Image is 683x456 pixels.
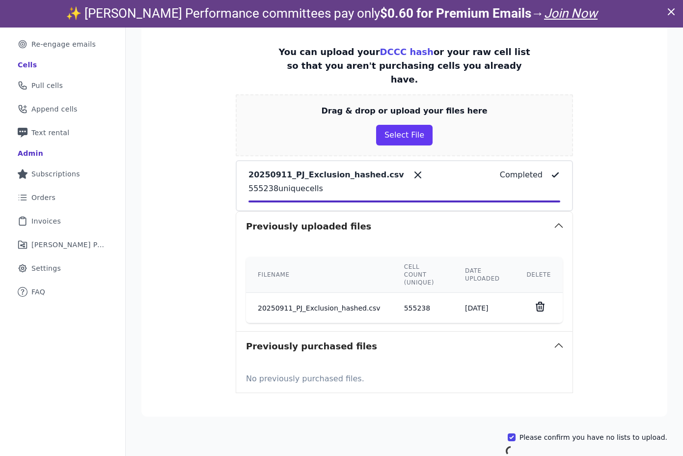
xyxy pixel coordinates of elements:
td: 555238 [392,293,453,323]
p: Completed [500,169,543,181]
a: Pull cells [8,75,117,96]
span: Append cells [31,104,78,114]
a: Re-engage emails [8,33,117,55]
a: Subscriptions [8,163,117,185]
h3: Previously purchased files [246,340,377,353]
a: DCCC hash [380,47,434,57]
p: No previously purchased files. [246,369,563,385]
th: Date uploaded [453,257,515,293]
span: Settings [31,263,61,273]
p: 555238 unique cells [248,183,560,195]
div: Cells [18,60,37,70]
th: Delete [515,257,563,293]
div: Admin [18,148,43,158]
button: Previously uploaded files [236,212,573,241]
a: Append cells [8,98,117,120]
th: Cell count (unique) [392,257,453,293]
span: Text rental [31,128,70,138]
span: Invoices [31,216,61,226]
a: Settings [8,257,117,279]
span: Re-engage emails [31,39,96,49]
button: Select File [376,125,433,145]
p: You can upload your or your raw cell list so that you aren't purchasing cells you already have. [278,45,531,86]
td: [DATE] [453,293,515,323]
p: 20250911_PJ_Exclusion_hashed.csv [248,169,404,181]
td: 20250911_PJ_Exclusion_hashed.csv [246,293,392,323]
span: [PERSON_NAME] Performance [31,240,106,250]
h3: Previously uploaded files [246,220,371,233]
a: Invoices [8,210,117,232]
th: Filename [246,257,392,293]
span: Pull cells [31,81,63,90]
span: Subscriptions [31,169,80,179]
span: FAQ [31,287,45,297]
span: Orders [31,193,55,202]
a: FAQ [8,281,117,303]
a: Text rental [8,122,117,143]
button: Previously purchased files [236,332,573,361]
p: Drag & drop or upload your files here [321,105,487,117]
a: [PERSON_NAME] Performance [8,234,117,256]
a: Orders [8,187,117,208]
label: Please confirm you have no lists to upload. [519,432,667,442]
